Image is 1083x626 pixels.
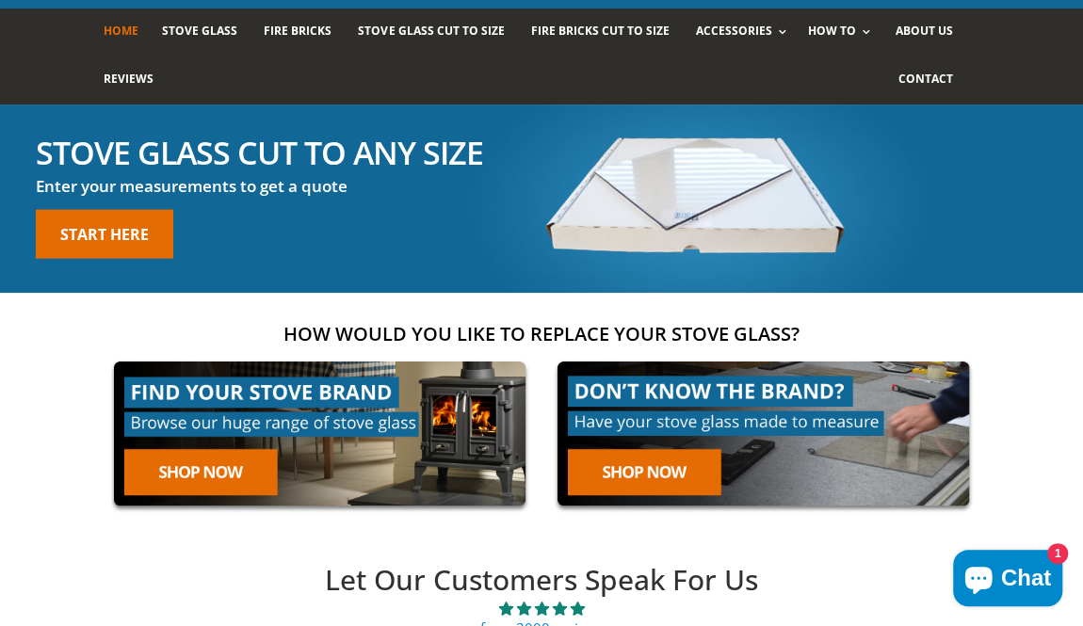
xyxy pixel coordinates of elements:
[808,8,880,56] a: How To
[808,23,856,39] span: How To
[696,23,772,39] span: Accessories
[162,8,251,56] a: Stove Glass
[531,8,684,56] a: Fire Bricks Cut To Size
[898,56,967,104] a: Contact
[104,56,168,104] a: Reviews
[104,321,979,346] h2: How would you like to replace your stove glass?
[264,8,346,56] a: Fire Bricks
[36,175,483,197] h3: Enter your measurements to get a quote
[358,23,504,39] span: Stove Glass Cut To Size
[162,23,237,39] span: Stove Glass
[104,23,138,39] span: Home
[108,599,975,618] span: 4.90 stars
[896,8,967,56] a: About us
[264,23,331,39] span: Fire Bricks
[36,209,173,258] a: Start here
[896,23,953,39] span: About us
[104,8,153,56] a: Home
[898,71,953,87] span: Contact
[531,23,670,39] span: Fire Bricks Cut To Size
[36,136,483,168] h2: Stove glass cut to any size
[358,8,518,56] a: Stove Glass Cut To Size
[947,550,1068,611] inbox-online-store-chat: Shopify online store chat
[104,351,536,516] img: find-your-brand-cta_9b334d5d-5c94-48ed-825f-d7972bbdebd0.jpg
[108,561,975,600] h2: Let Our Customers Speak For Us
[104,71,154,87] span: Reviews
[696,8,796,56] a: Accessories
[547,351,979,516] img: made-to-measure-cta_2cd95ceb-d519-4648-b0cf-d2d338fdf11f.jpg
